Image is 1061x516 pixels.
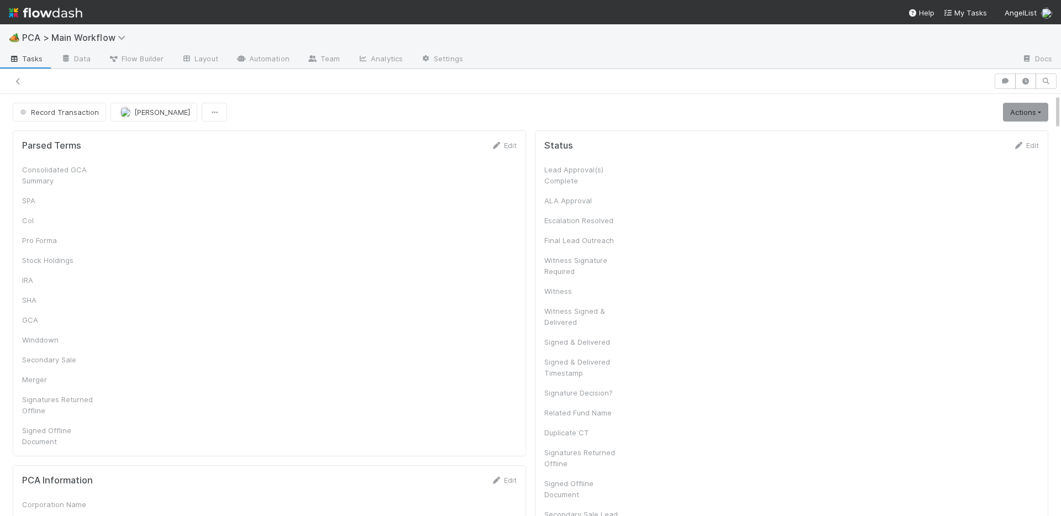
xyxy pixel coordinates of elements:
img: logo-inverted-e16ddd16eac7371096b0.svg [9,3,82,22]
span: PCA > Main Workflow [22,32,131,43]
a: Analytics [349,51,412,69]
div: CoI [22,215,105,226]
a: Docs [1013,51,1061,69]
div: Stock Holdings [22,255,105,266]
div: Witness Signed & Delivered [544,306,627,328]
div: Escalation Resolved [544,215,627,226]
div: IRA [22,275,105,286]
a: Automation [227,51,298,69]
a: Data [52,51,99,69]
div: SPA [22,195,105,206]
div: Merger [22,374,105,385]
img: avatar_d89a0a80-047e-40c9-bdc2-a2d44e645fd3.png [1041,8,1052,19]
span: 🏕️ [9,33,20,42]
div: GCA [22,314,105,325]
div: Winddown [22,334,105,345]
div: Pro Forma [22,235,105,246]
div: SHA [22,294,105,306]
div: Corporation Name [22,499,105,510]
div: Help [908,7,934,18]
div: Related Fund Name [544,407,627,418]
div: Duplicate CT [544,427,627,438]
img: avatar_99e80e95-8f0d-4917-ae3c-b5dad577a2b5.png [120,107,131,118]
a: Layout [172,51,227,69]
div: Signatures Returned Offline [544,447,627,469]
div: Final Lead Outreach [544,235,627,246]
h5: Status [544,140,573,151]
a: My Tasks [943,7,987,18]
a: Edit [491,476,517,485]
div: Witness [544,286,627,297]
h5: PCA Information [22,475,93,486]
div: Secondary Sale [22,354,105,365]
button: [PERSON_NAME] [111,103,197,122]
div: Lead Approval(s) Complete [544,164,627,186]
div: Signed & Delivered [544,336,627,347]
a: Edit [1013,141,1039,150]
span: Tasks [9,53,43,64]
a: Team [298,51,349,69]
button: Record Transaction [13,103,106,122]
div: Signature Decision? [544,387,627,398]
div: Witness Signature Required [544,255,627,277]
a: Settings [412,51,472,69]
div: Signed Offline Document [544,478,627,500]
span: Flow Builder [108,53,164,64]
span: My Tasks [943,8,987,17]
a: Actions [1003,103,1048,122]
a: Edit [491,141,517,150]
a: Flow Builder [99,51,172,69]
span: [PERSON_NAME] [134,108,190,117]
span: AngelList [1005,8,1037,17]
div: Signatures Returned Offline [22,394,105,416]
span: Record Transaction [18,108,99,117]
h5: Parsed Terms [22,140,81,151]
div: Consolidated GCA Summary [22,164,105,186]
div: ALA Approval [544,195,627,206]
div: Signed Offline Document [22,425,105,447]
div: Signed & Delivered Timestamp [544,356,627,378]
